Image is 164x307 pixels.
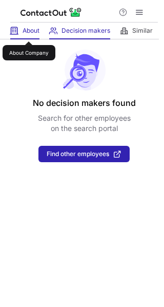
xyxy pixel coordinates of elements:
[20,6,82,18] img: ContactOut v5.3.10
[38,146,130,162] button: Find other employees
[61,27,110,35] span: Decision makers
[38,113,131,134] p: Search for other employees on the search portal
[62,50,106,91] img: No leads found
[23,27,39,35] span: About
[47,150,109,158] span: Find other employees
[33,97,136,109] header: No decision makers found
[132,27,153,35] span: Similar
